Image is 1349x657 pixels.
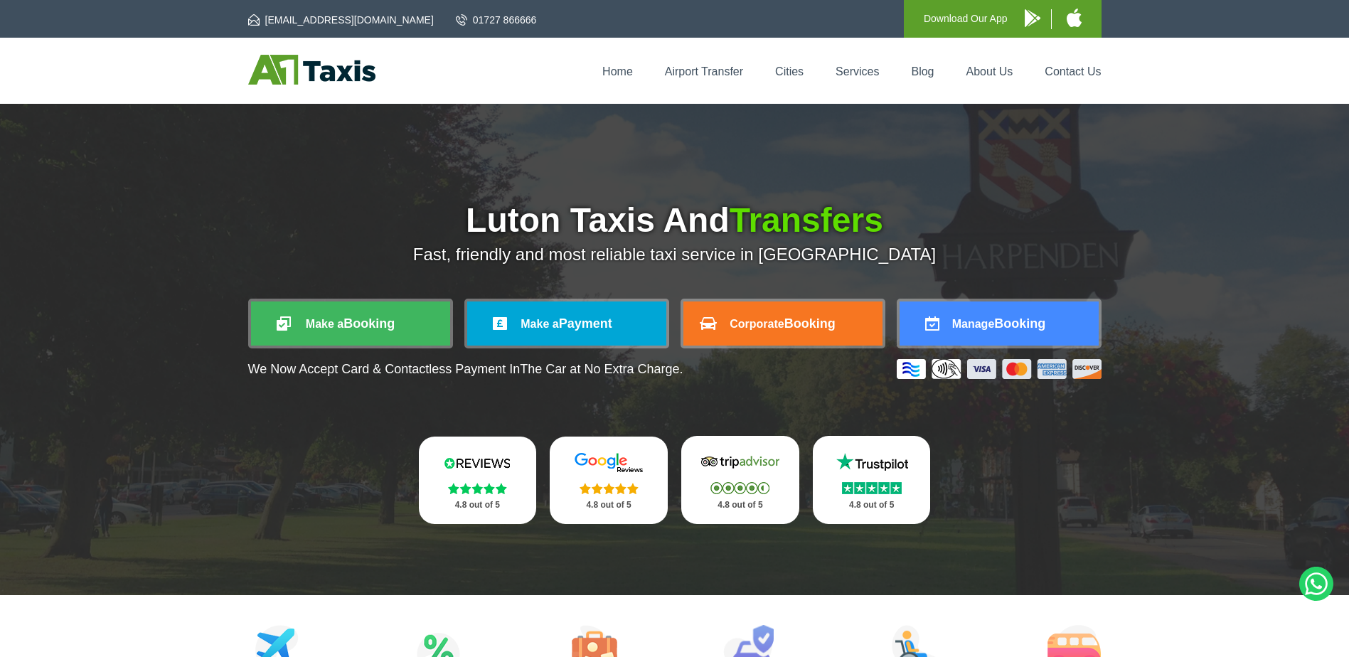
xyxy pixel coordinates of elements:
[521,318,558,330] span: Make a
[1045,65,1101,78] a: Contact Us
[697,496,784,514] p: 4.8 out of 5
[306,318,343,330] span: Make a
[842,482,902,494] img: Stars
[966,65,1013,78] a: About Us
[836,65,879,78] a: Services
[520,362,683,376] span: The Car at No Extra Charge.
[730,201,883,239] span: Transfers
[434,496,521,514] p: 4.8 out of 5
[467,301,666,346] a: Make aPayment
[897,359,1102,379] img: Credit And Debit Cards
[248,203,1102,237] h1: Luton Taxis And
[665,65,743,78] a: Airport Transfer
[580,483,639,494] img: Stars
[550,437,668,524] a: Google Stars 4.8 out of 5
[900,301,1099,346] a: ManageBooking
[248,55,375,85] img: A1 Taxis St Albans LTD
[566,452,651,474] img: Google
[251,301,450,346] a: Make aBooking
[710,482,769,494] img: Stars
[419,437,537,524] a: Reviews.io Stars 4.8 out of 5
[248,245,1102,265] p: Fast, friendly and most reliable taxi service in [GEOGRAPHIC_DATA]
[448,483,507,494] img: Stars
[952,318,995,330] span: Manage
[775,65,804,78] a: Cities
[683,301,883,346] a: CorporateBooking
[681,436,799,524] a: Tripadvisor Stars 4.8 out of 5
[698,452,783,473] img: Tripadvisor
[565,496,652,514] p: 4.8 out of 5
[1067,9,1082,27] img: A1 Taxis iPhone App
[434,452,520,474] img: Reviews.io
[1025,9,1040,27] img: A1 Taxis Android App
[248,362,683,377] p: We Now Accept Card & Contactless Payment In
[911,65,934,78] a: Blog
[602,65,633,78] a: Home
[730,318,784,330] span: Corporate
[828,496,915,514] p: 4.8 out of 5
[813,436,931,524] a: Trustpilot Stars 4.8 out of 5
[829,452,915,473] img: Trustpilot
[924,10,1008,28] p: Download Our App
[248,13,434,27] a: [EMAIL_ADDRESS][DOMAIN_NAME]
[456,13,537,27] a: 01727 866666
